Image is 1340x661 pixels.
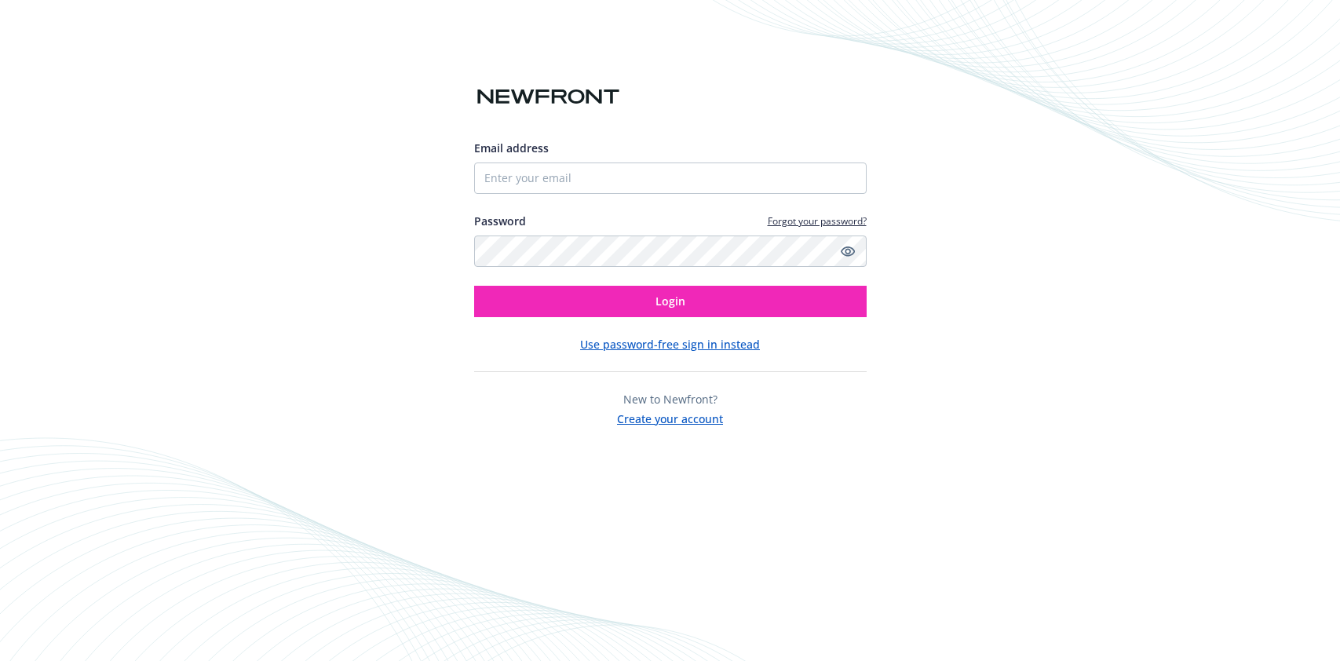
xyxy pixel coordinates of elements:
button: Use password-free sign in instead [580,336,760,352]
a: Show password [838,242,857,261]
input: Enter your password [474,236,867,267]
button: Create your account [617,407,723,427]
span: New to Newfront? [623,392,717,407]
span: Email address [474,141,549,155]
button: Login [474,286,867,317]
input: Enter your email [474,163,867,194]
img: Newfront logo [474,83,623,111]
label: Password [474,213,526,229]
span: Login [655,294,685,309]
a: Forgot your password? [768,214,867,228]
